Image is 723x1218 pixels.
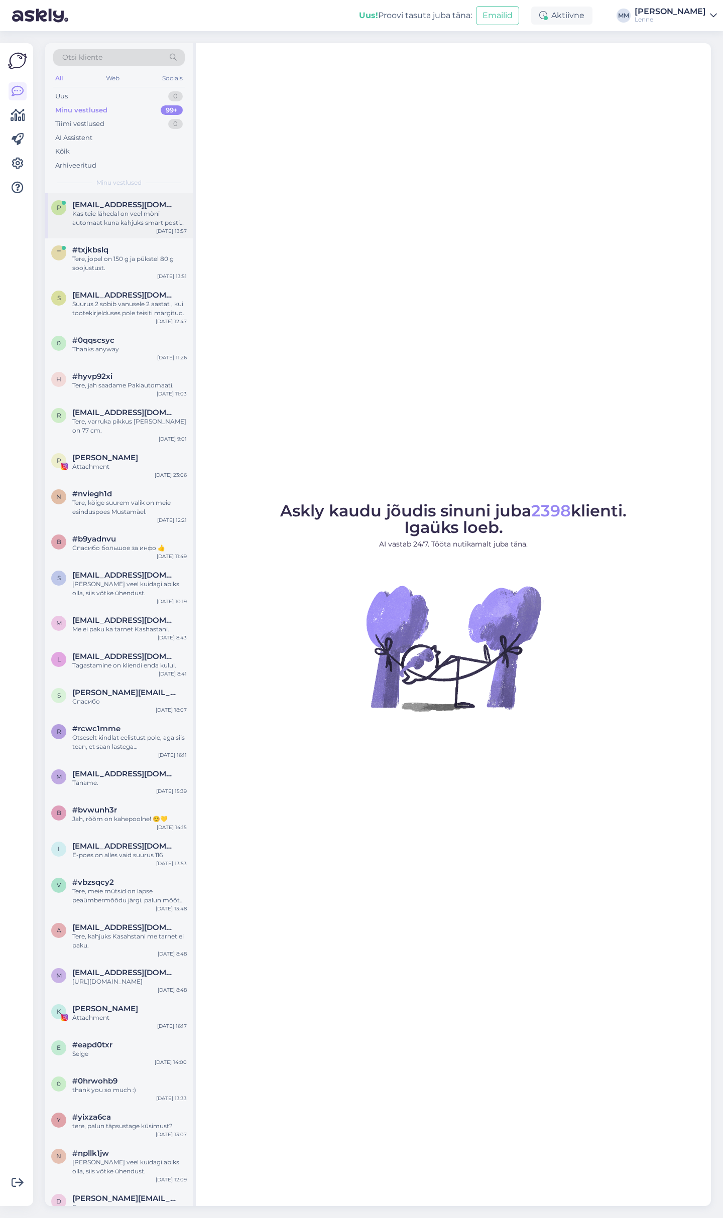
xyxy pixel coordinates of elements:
[55,147,70,157] div: Kõik
[72,1076,117,1086] span: #0hrwohb9
[57,1008,61,1015] span: K
[57,412,61,419] span: r
[72,769,177,778] span: merili.mannilaan@gmail.com
[159,435,187,443] div: [DATE] 9:01
[72,1122,187,1131] div: tere, palun täpsustage küsimust?
[57,574,61,582] span: s
[56,972,62,979] span: m
[72,724,120,733] span: #rcwc1mme
[72,1203,187,1212] div: Благодарю
[96,178,142,187] span: Minu vestlused
[72,1086,187,1095] div: thank you so much :)
[72,923,177,932] span: antayevaa@gmail.com
[168,119,183,129] div: 0
[57,339,61,347] span: 0
[158,950,187,958] div: [DATE] 8:48
[72,661,187,670] div: Tagastamine on kliendi enda kulul.
[160,72,185,85] div: Socials
[72,580,187,598] div: [PERSON_NAME] veel kuidagi abiks olla, siis võtke ühendust.
[168,91,183,101] div: 0
[104,72,122,85] div: Web
[56,1152,61,1160] span: n
[280,539,627,550] p: AI vastab 24/7. Tööta nutikamalt juba täna.
[617,9,631,23] div: MM
[72,851,187,860] div: E-poes on alles vaid suurus 116
[53,72,65,85] div: All
[72,544,187,553] div: Спасибо большое за инфо 👍
[156,318,187,325] div: [DATE] 12:47
[72,688,177,697] span: svetlana-os@mail.ru
[72,345,187,354] div: Thanks anyway
[57,881,61,889] span: v
[156,706,187,714] div: [DATE] 18:07
[72,1040,112,1049] span: #eapd0txr
[156,1176,187,1183] div: [DATE] 12:09
[531,501,571,520] span: 2398
[359,10,472,22] div: Proovi tasuta juba täna:
[363,558,544,738] img: No Chat active
[57,204,61,211] span: p
[158,634,187,641] div: [DATE] 8:43
[72,381,187,390] div: Tere, jah saadame Pakiautomaati.
[157,390,187,397] div: [DATE] 11:03
[155,1058,187,1066] div: [DATE] 14:00
[72,417,187,435] div: Tere, varruka pikkus [PERSON_NAME] on 77 cm.
[72,300,187,318] div: Suurus 2 sobib vanusele 2 aastat , kui tootekirjelduses pole teisiti märgitud.
[156,905,187,912] div: [DATE] 13:48
[158,751,187,759] div: [DATE] 16:11
[57,728,61,735] span: r
[72,1158,187,1176] div: [PERSON_NAME] veel kuidagi abiks olla, siis võtke ühendust.
[72,616,177,625] span: miraidrisova@gmail.com
[57,538,61,546] span: b
[58,845,60,853] span: i
[57,1116,61,1124] span: y
[57,249,61,256] span: t
[72,805,117,815] span: #bvwunh3r
[72,887,187,905] div: Tere, meie mütsid on lapse peaümbermõõdu järgi. palun mõõtke ära oma lapse peaümbermõõt [PERSON_N...
[57,655,61,663] span: l
[72,453,138,462] span: Paula
[8,51,27,70] img: Askly Logo
[56,773,62,780] span: m
[56,1197,61,1205] span: d
[156,787,187,795] div: [DATE] 15:39
[72,498,187,516] div: Tere, kõige suurem valik on meie esinduspoes Mustamäel.
[157,516,187,524] div: [DATE] 12:21
[72,1013,187,1022] div: Attachment
[55,161,96,171] div: Arhiveeritud
[72,1149,109,1158] span: #npllk1jw
[55,119,104,129] div: Tiimi vestlused
[359,11,378,20] b: Uus!
[155,471,187,479] div: [DATE] 23:06
[72,1194,177,1203] span: diana.stopite@inbox.lv
[72,408,177,417] span: roosaili112@gmail.com
[72,209,187,227] div: Kas teie lähedal on veel mõni automaat kuna kahjuks smart posti lehel antud automaati ei leia.
[635,8,717,24] a: [PERSON_NAME]Lenne
[72,336,114,345] span: #0qqscsyc
[156,227,187,235] div: [DATE] 13:57
[72,489,112,498] span: #nviegh1d
[56,375,61,383] span: h
[72,462,187,471] div: Attachment
[72,968,177,977] span: marleenraudsepp@gmail.com
[57,809,61,817] span: b
[72,842,177,851] span: inita111@inbox.lv
[531,7,592,25] div: Aktiivne
[157,1022,187,1030] div: [DATE] 16:17
[72,254,187,273] div: Tere, jopel on 150 g ja pükstel 80 g soojustust.
[72,625,187,634] div: Me ei paku ka tarnet Kashastani.
[72,291,177,300] span: stuardeska@yahoo.de
[72,815,187,824] div: Jah, rõõm on kahepoolne! ☺️💛
[57,1080,61,1088] span: 0
[57,294,61,302] span: s
[161,105,183,115] div: 99+
[72,372,112,381] span: #hyvp92xi
[56,619,62,627] span: m
[157,553,187,560] div: [DATE] 11:49
[72,534,116,544] span: #b9yadnvu
[72,1049,187,1058] div: Selge
[156,1131,187,1138] div: [DATE] 13:07
[55,105,107,115] div: Minu vestlused
[56,493,61,500] span: n
[72,245,108,254] span: #txjkbslq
